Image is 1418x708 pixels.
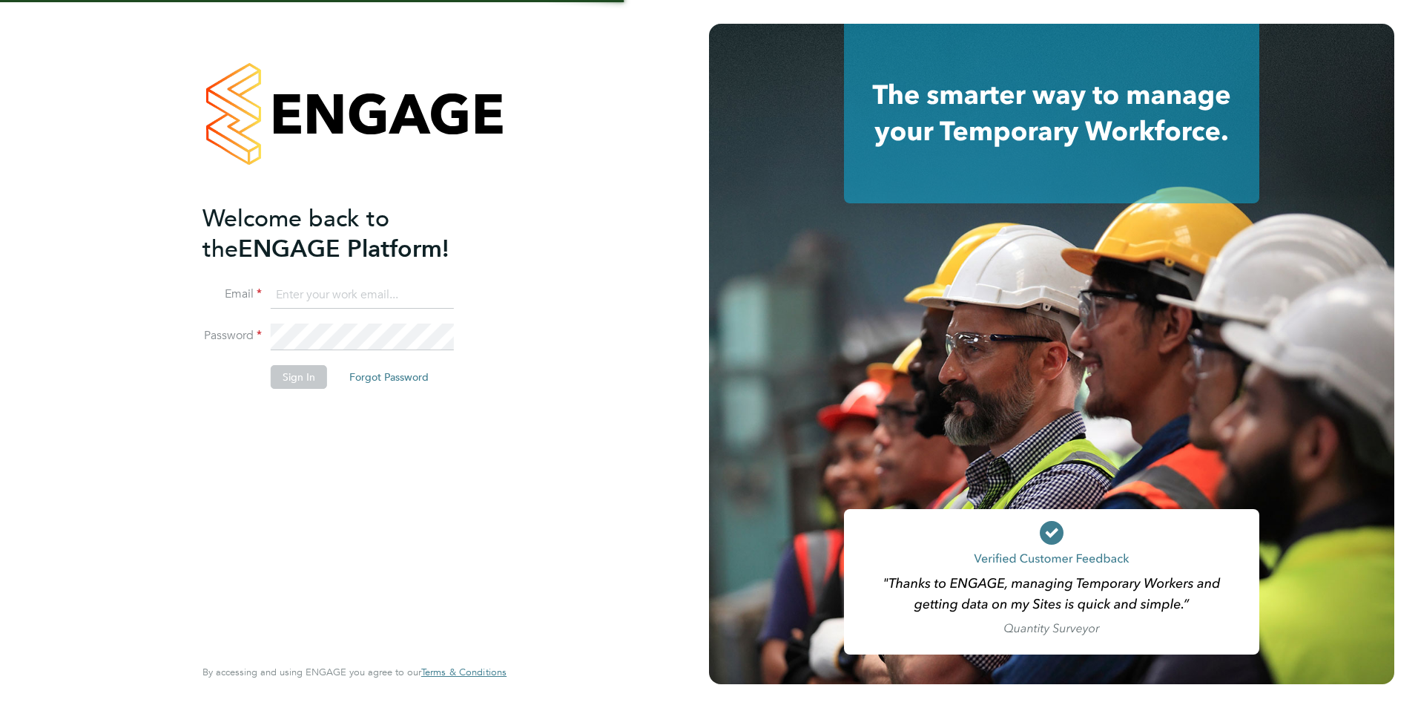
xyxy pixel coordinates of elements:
button: Forgot Password [337,365,441,389]
label: Email [202,286,262,302]
button: Sign In [271,365,327,389]
a: Terms & Conditions [421,666,507,678]
span: By accessing and using ENGAGE you agree to our [202,666,507,678]
label: Password [202,328,262,344]
span: Terms & Conditions [421,666,507,678]
h2: ENGAGE Platform! [202,203,492,264]
span: Welcome back to the [202,204,389,263]
input: Enter your work email... [271,282,454,309]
